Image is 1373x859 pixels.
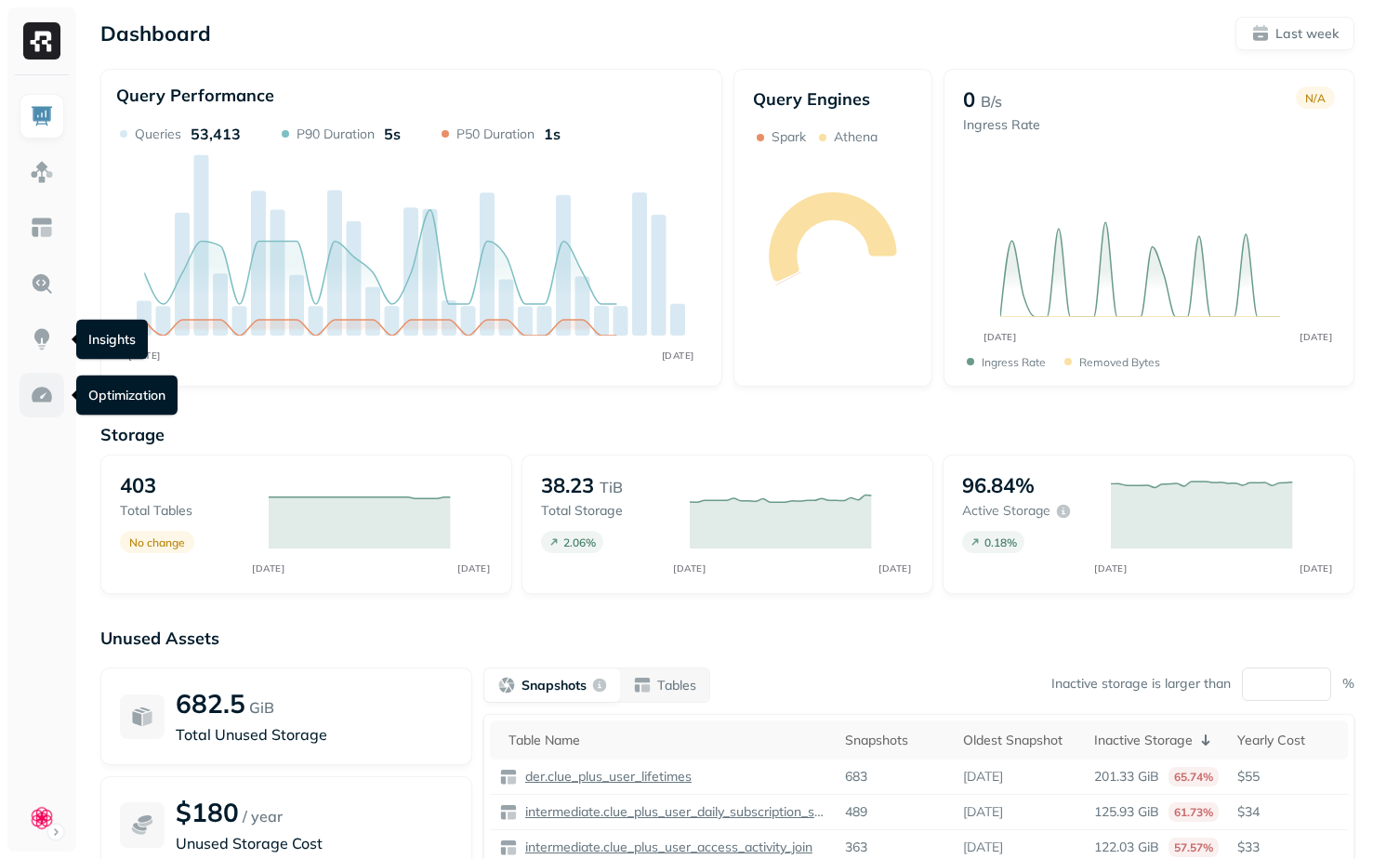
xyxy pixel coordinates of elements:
[30,216,54,240] img: Asset Explorer
[962,502,1050,520] p: Active storage
[176,832,453,854] p: Unused Storage Cost
[1237,839,1339,856] p: $33
[176,723,453,746] p: Total Unused Storage
[753,88,914,110] p: Query Engines
[458,562,491,574] tspan: [DATE]
[176,796,239,828] p: $180
[100,20,211,46] p: Dashboard
[984,331,1017,342] tspan: [DATE]
[518,768,692,786] a: der.clue_plus_user_lifetimes
[521,768,692,786] p: der.clue_plus_user_lifetimes
[1275,25,1339,43] p: Last week
[845,839,867,856] p: 363
[845,803,867,821] p: 489
[963,839,1003,856] p: [DATE]
[297,126,375,143] p: P90 Duration
[30,327,54,351] img: Insights
[29,805,55,831] img: Clue
[499,803,518,822] img: table
[128,350,161,361] tspan: [DATE]
[657,677,696,694] p: Tables
[1342,675,1354,693] p: %
[243,805,283,827] p: / year
[129,535,185,549] p: No change
[518,803,826,821] a: intermediate.clue_plus_user_daily_subscription_status
[982,355,1046,369] p: Ingress Rate
[1235,17,1354,50] button: Last week
[1051,675,1231,693] p: Inactive storage is larger than
[1094,803,1159,821] p: 125.93 GiB
[772,128,806,146] p: Spark
[563,535,596,549] p: 2.06 %
[100,628,1354,649] p: Unused Assets
[1094,768,1159,786] p: 201.33 GiB
[962,472,1035,498] p: 96.84%
[384,125,401,143] p: 5s
[135,126,181,143] p: Queries
[963,803,1003,821] p: [DATE]
[116,85,274,106] p: Query Performance
[499,768,518,786] img: table
[30,271,54,296] img: Query Explorer
[456,126,535,143] p: P50 Duration
[249,696,274,719] p: GiB
[544,125,561,143] p: 1s
[30,160,54,184] img: Assets
[1094,732,1193,749] p: Inactive Storage
[253,562,285,574] tspan: [DATE]
[518,839,812,856] a: intermediate.clue_plus_user_access_activity_join
[845,768,867,786] p: 683
[1168,802,1219,822] p: 61.73%
[23,22,60,59] img: Ryft
[1168,767,1219,786] p: 65.74%
[963,732,1076,749] div: Oldest Snapshot
[191,125,241,143] p: 53,413
[963,116,1040,134] p: Ingress Rate
[1300,562,1333,574] tspan: [DATE]
[76,376,178,416] div: Optimization
[30,383,54,407] img: Optimization
[1237,732,1339,749] div: Yearly Cost
[984,535,1017,549] p: 0.18 %
[120,472,156,498] p: 403
[100,424,1354,445] p: Storage
[176,687,245,720] p: 682.5
[1079,355,1160,369] p: Removed bytes
[76,320,148,360] div: Insights
[499,839,518,857] img: table
[1168,838,1219,857] p: 57.57%
[879,562,912,574] tspan: [DATE]
[1095,562,1128,574] tspan: [DATE]
[662,350,694,361] tspan: [DATE]
[521,839,812,856] p: intermediate.clue_plus_user_access_activity_join
[1094,839,1159,856] p: 122.03 GiB
[1300,331,1333,342] tspan: [DATE]
[834,128,878,146] p: Athena
[963,768,1003,786] p: [DATE]
[521,677,587,694] p: Snapshots
[30,104,54,128] img: Dashboard
[541,502,671,520] p: Total storage
[1237,768,1339,786] p: $55
[845,732,944,749] div: Snapshots
[1305,91,1326,105] p: N/A
[521,803,826,821] p: intermediate.clue_plus_user_daily_subscription_status
[541,472,594,498] p: 38.23
[963,86,975,112] p: 0
[508,732,826,749] div: Table Name
[674,562,706,574] tspan: [DATE]
[120,502,250,520] p: Total tables
[981,90,1002,112] p: B/s
[1237,803,1339,821] p: $34
[600,476,623,498] p: TiB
